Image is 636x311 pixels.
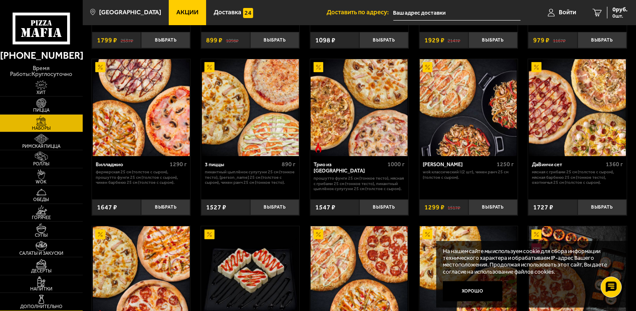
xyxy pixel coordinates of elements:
[419,59,518,156] a: АкционныйВилла Капри
[612,13,628,18] span: 0 шт.
[314,161,386,174] div: Трио из [GEOGRAPHIC_DATA]
[204,62,215,72] img: Акционный
[533,37,550,44] span: 979 ₽
[96,170,187,186] p: Фермерская 25 см (толстое с сыром), Прошутто Фунги 25 см (толстое с сыром), Чикен Барбекю 25 см (...
[226,37,238,44] s: 1098 ₽
[468,199,518,216] button: Выбрать
[612,7,628,13] span: 0 руб.
[606,161,623,168] span: 1360 г
[141,199,190,216] button: Выбрать
[282,161,296,168] span: 890 г
[533,204,553,211] span: 1727 ₽
[532,161,604,167] div: ДаВинчи сет
[327,9,393,16] span: Доставить по адресу:
[170,161,187,168] span: 1290 г
[424,37,445,44] span: 1929 ₽
[95,230,105,240] img: Акционный
[423,62,433,72] img: Акционный
[243,8,253,18] img: 15daf4d41897b9f0e9f617042186c801.svg
[528,59,626,156] a: АкционныйДаВинчи сет
[120,37,133,44] s: 2537 ₽
[443,281,503,301] button: Хорошо
[314,62,324,72] img: Акционный
[97,204,117,211] span: 1647 ₽
[314,230,324,240] img: Акционный
[424,204,445,211] span: 1299 ₽
[468,32,518,48] button: Выбрать
[205,161,280,167] div: 3 пиццы
[176,9,199,16] span: Акции
[201,59,299,156] a: Акционный3 пиццы
[92,59,190,156] a: АкционныйВилладжио
[315,37,335,44] span: 1098 ₽
[250,32,299,48] button: Выбрать
[310,59,408,156] a: АкционныйОстрое блюдоТрио из Рио
[393,5,521,21] input: Ваш адрес доставки
[532,170,623,186] p: Мясная с грибами 25 см (толстое с сыром), Мясная Барбекю 25 см (тонкое тесто), Охотничья 25 см (т...
[314,176,405,192] p: Прошутто Фунги 25 см (тонкое тесто), Мясная с грибами 25 см (тонкое тесто), Пикантный цыплёнок су...
[311,59,408,156] img: Трио из Рио
[141,32,190,48] button: Выбрать
[250,199,299,216] button: Выбрать
[578,199,627,216] button: Выбрать
[443,248,615,275] p: На нашем сайте мы используем cookie для сбора информации технического характера и обрабатываем IP...
[423,161,495,167] div: [PERSON_NAME]
[497,161,514,168] span: 1250 г
[553,37,565,44] s: 1167 ₽
[206,204,226,211] span: 1527 ₽
[448,37,461,44] s: 2147 ₽
[205,170,296,186] p: Пикантный цыплёнок сулугуни 25 см (тонкое тесто), [PERSON_NAME] 25 см (толстое с сыром), Чикен Ра...
[315,204,335,211] span: 1547 ₽
[531,62,542,72] img: Акционный
[448,204,461,211] s: 1517 ₽
[93,59,190,156] img: Вилладжио
[559,9,576,16] span: Войти
[529,59,626,156] img: ДаВинчи сет
[314,143,324,153] img: Острое блюдо
[99,9,161,16] span: [GEOGRAPHIC_DATA]
[578,32,627,48] button: Выбрать
[423,230,433,240] img: Акционный
[359,32,408,48] button: Выбрать
[95,62,105,72] img: Акционный
[204,230,215,240] img: Акционный
[387,161,405,168] span: 1000 г
[359,199,408,216] button: Выбрать
[420,59,517,156] img: Вилла Капри
[202,59,299,156] img: 3 пиццы
[96,161,168,167] div: Вилладжио
[97,37,117,44] span: 1799 ₽
[423,170,514,180] p: Wok классический L (2 шт), Чикен Ранч 25 см (толстое с сыром).
[206,37,222,44] span: 899 ₽
[531,230,542,240] img: Акционный
[214,9,241,16] span: Доставка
